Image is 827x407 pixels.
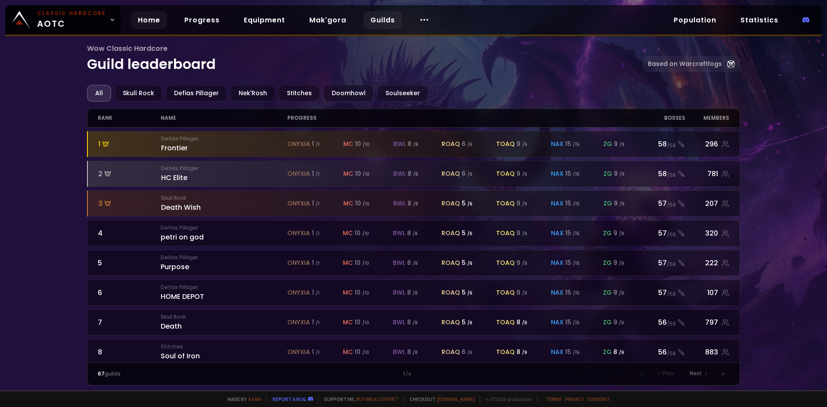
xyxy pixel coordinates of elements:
div: Skull Rock [115,85,162,102]
small: / 15 [573,230,580,237]
div: 797 [685,317,730,328]
small: / 9 [619,290,624,296]
div: 15 [565,229,580,238]
small: / 15 [573,141,580,148]
small: / 10 [363,171,370,177]
div: progress [287,109,635,127]
div: 8 [407,169,418,178]
small: / 6 [467,230,473,237]
small: / 15 [573,290,580,296]
div: 9 [613,318,624,327]
span: zg [603,318,612,327]
span: nax [551,229,563,238]
div: 8 [516,318,527,327]
span: bwl [393,318,405,327]
small: / 1 [316,141,320,148]
div: 8 [613,348,624,357]
span: zg [603,348,612,357]
small: / 9 [522,320,527,326]
a: Equipment [237,11,292,29]
span: nax [551,199,563,208]
small: / 8 [413,290,418,296]
a: Report a bug [273,396,306,402]
small: / 15 [573,320,580,326]
span: bwl [393,288,405,297]
div: 9 [613,258,624,267]
div: 5 [98,258,161,268]
a: Mak'gora [302,11,353,29]
div: 9 [614,140,625,149]
small: / 9 [619,171,625,177]
small: / 15 [573,171,580,177]
small: / 6 [467,320,473,326]
small: Defias Pillager [161,283,287,291]
div: 57 [635,198,685,209]
small: Skull Rock [161,313,287,321]
div: 207 [685,198,730,209]
small: / 6 [467,201,473,207]
div: 10 [354,288,369,297]
span: Support me, [318,396,399,402]
small: / 10 [363,141,370,148]
div: 8 [407,229,418,238]
small: / 58 [667,142,676,149]
div: 7 [98,317,161,328]
span: nax [551,140,563,149]
div: 10 [355,140,370,149]
span: Checkout [404,396,475,402]
div: 9 [516,140,527,149]
small: / 6 [467,290,473,296]
small: / 15 [573,260,580,267]
small: / 1 [316,171,320,177]
span: onyxia [287,140,310,149]
div: guilds [98,370,256,378]
span: mc [343,140,353,149]
div: 10 [354,229,369,238]
span: nax [551,258,563,267]
span: onyxia [287,258,310,267]
div: 781 [685,168,730,179]
small: / 9 [522,349,527,356]
span: bwl [393,199,406,208]
div: 15 [565,318,580,327]
span: onyxia [287,348,310,357]
div: 5 [462,199,473,208]
div: 222 [685,258,730,268]
span: zg [603,288,612,297]
div: 15 [565,258,580,267]
div: 1 [312,318,320,327]
div: 320 [685,228,730,239]
div: 9 [516,169,527,178]
a: 7Skull RockDeathonyxia 1 /1mc 10 /10bwl 8 /8roaq 5 /6toaq 8 /9nax 15 /15zg 9 /956/58797 [87,309,740,336]
div: 5 [462,229,473,238]
span: roaq [441,140,460,149]
div: Defias Pillager [166,85,227,102]
small: / 8 [413,320,418,326]
div: 15 [565,140,580,149]
div: 8 [407,258,418,267]
div: 1 [312,140,320,149]
div: 5 [462,258,473,267]
span: v. d752d5 - production [480,396,532,402]
a: Guilds [364,11,402,29]
div: 9 [613,288,624,297]
small: / 8 [413,171,418,177]
div: Doomhowl [323,85,374,102]
small: / 9 [522,201,527,207]
div: Stitches [279,85,320,102]
span: roaq [441,199,460,208]
small: / 15 [573,349,580,356]
small: / 8 [413,230,418,237]
a: 2Defias PillagerHC Eliteonyxia 1 /1mc 10 /10bwl 8 /8roaq 6 /6toaq 9 /9nax 15 /15zg 9 /958/58781 [87,161,740,187]
div: 3 [98,198,162,209]
div: 1 [312,229,320,238]
small: / 9 [619,320,624,326]
span: toaq [496,348,515,357]
span: roaq [441,288,460,297]
div: 10 [355,199,370,208]
small: Skull Rock [161,194,287,202]
div: 15 [565,288,580,297]
small: / 58 [667,231,676,239]
small: Defias Pillager [161,165,287,172]
div: 1 [312,288,320,297]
